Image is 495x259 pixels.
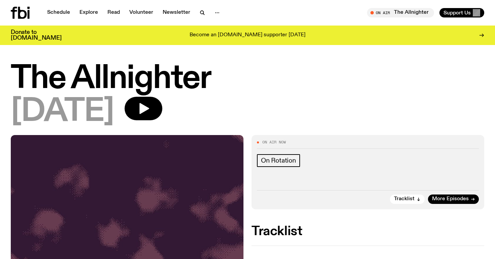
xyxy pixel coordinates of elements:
button: On AirThe Allnighter [367,8,434,17]
span: More Episodes [432,197,469,202]
span: On Rotation [261,157,296,164]
p: Become an [DOMAIN_NAME] supporter [DATE] [190,32,305,38]
button: Support Us [439,8,484,17]
a: Explore [75,8,102,17]
a: Schedule [43,8,74,17]
span: Support Us [443,10,471,16]
h3: Donate to [DOMAIN_NAME] [11,30,62,41]
a: Read [103,8,124,17]
a: Newsletter [159,8,194,17]
a: More Episodes [428,195,479,204]
span: [DATE] [11,97,114,127]
a: Volunteer [125,8,157,17]
h1: The Allnighter [11,64,484,94]
span: Tracklist [394,197,415,202]
a: On Rotation [257,154,300,167]
span: On Air Now [262,140,286,144]
h2: Tracklist [252,225,484,238]
button: Tracklist [390,195,425,204]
